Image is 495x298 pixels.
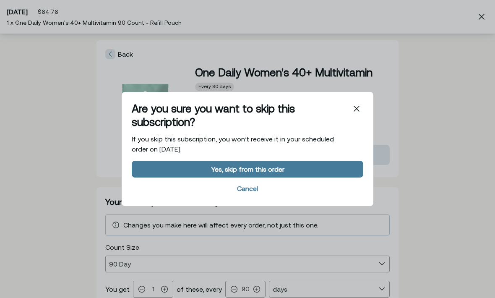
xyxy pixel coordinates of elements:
[237,185,258,192] div: Cancel
[132,135,334,153] span: If you skip this subscription, you won’t receive it in your scheduled order on [DATE].
[132,102,350,129] h1: Are you sure you want to skip this subscription?
[350,102,363,115] span: Close
[132,181,363,196] span: Cancel
[132,161,363,178] button: Yes, skip from this order
[211,166,284,173] div: Yes, skip from this order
